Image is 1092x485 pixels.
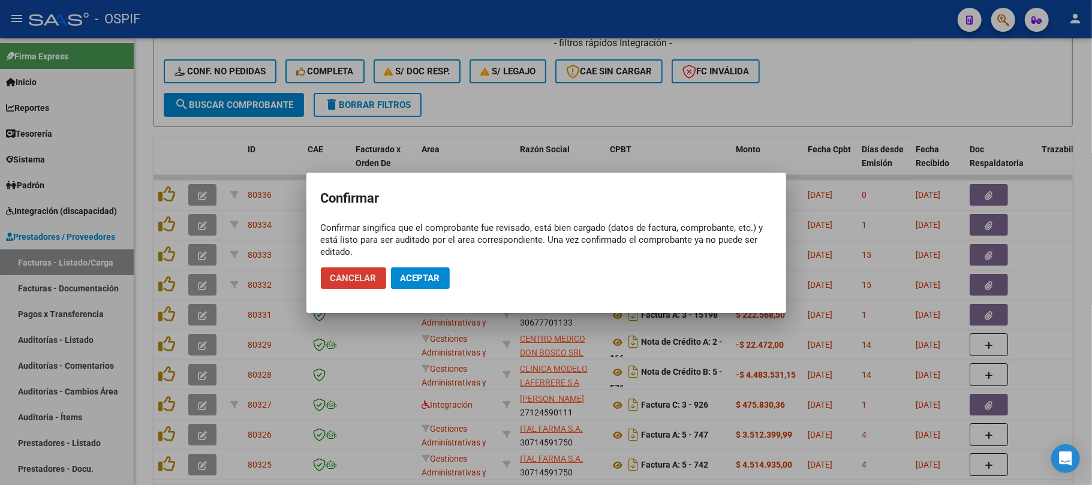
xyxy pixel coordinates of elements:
span: Aceptar [401,273,440,284]
button: Cancelar [321,267,386,289]
div: Confirmar singifica que el comprobante fue revisado, está bien cargado (datos de factura, comprob... [321,222,772,258]
button: Aceptar [391,267,450,289]
div: Open Intercom Messenger [1051,444,1080,473]
span: Cancelar [330,273,377,284]
h2: Confirmar [321,187,772,210]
